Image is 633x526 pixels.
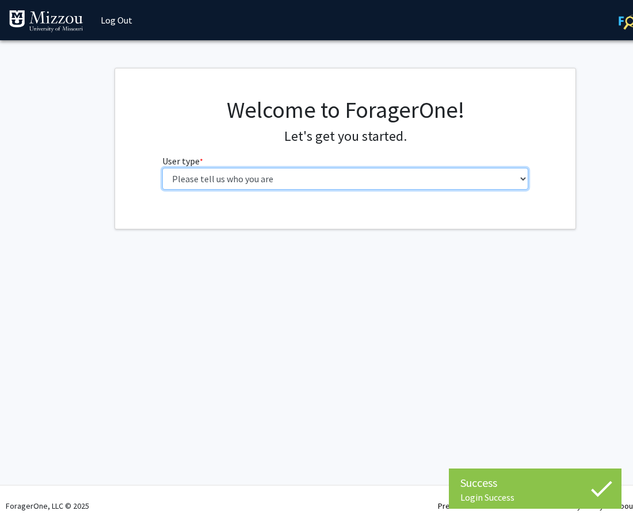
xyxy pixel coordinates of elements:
a: Press & Media [438,501,487,511]
div: ForagerOne, LLC © 2025 [6,486,89,526]
h4: Let's get you started. [162,128,529,145]
img: University of Missouri Logo [9,10,83,33]
h1: Welcome to ForagerOne! [162,96,529,124]
div: Login Success [460,492,610,503]
label: User type [162,154,203,168]
div: Success [460,474,610,492]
